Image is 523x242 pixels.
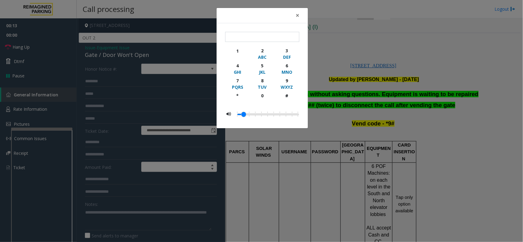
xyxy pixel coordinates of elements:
div: 7 [229,77,246,84]
div: DEF [279,54,295,60]
li: 0.3 [271,110,277,118]
li: 0.05 [240,110,246,118]
div: 1 [229,48,246,54]
div: WXYZ [279,84,295,90]
button: 6MNO [275,61,299,76]
div: GHI [229,69,246,75]
div: 0 [254,92,271,99]
span: × [296,11,299,20]
div: TUV [254,84,271,90]
li: 0.35 [277,110,283,118]
div: PQRS [229,84,246,90]
button: 1 [225,46,250,61]
button: 4GHI [225,61,250,76]
div: ABC [254,54,271,60]
button: 8TUV [250,76,275,91]
li: 0.5 [295,110,298,118]
button: 2ABC [250,46,275,61]
button: Close [291,8,304,23]
div: 2 [254,47,271,54]
button: 9WXYZ [275,76,299,91]
div: 9 [279,77,295,84]
button: 5JKL [250,61,275,76]
div: 6 [279,62,295,69]
div: 8 [254,77,271,84]
button: 7PQRS [225,76,250,91]
li: 0.1 [246,110,252,118]
li: 0.4 [283,110,289,118]
div: 3 [279,47,295,54]
div: 5 [254,62,271,69]
button: # [275,91,299,106]
li: 0.25 [265,110,271,118]
div: # [279,92,295,99]
a: Drag [241,112,246,117]
div: 4 [229,62,246,69]
li: 0.15 [252,110,259,118]
li: 0 [237,110,240,118]
div: JKL [254,69,271,75]
button: 3DEF [275,46,299,61]
div: MNO [279,69,295,75]
button: 0 [250,91,275,106]
li: 0.2 [259,110,265,118]
li: 0.45 [289,110,295,118]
